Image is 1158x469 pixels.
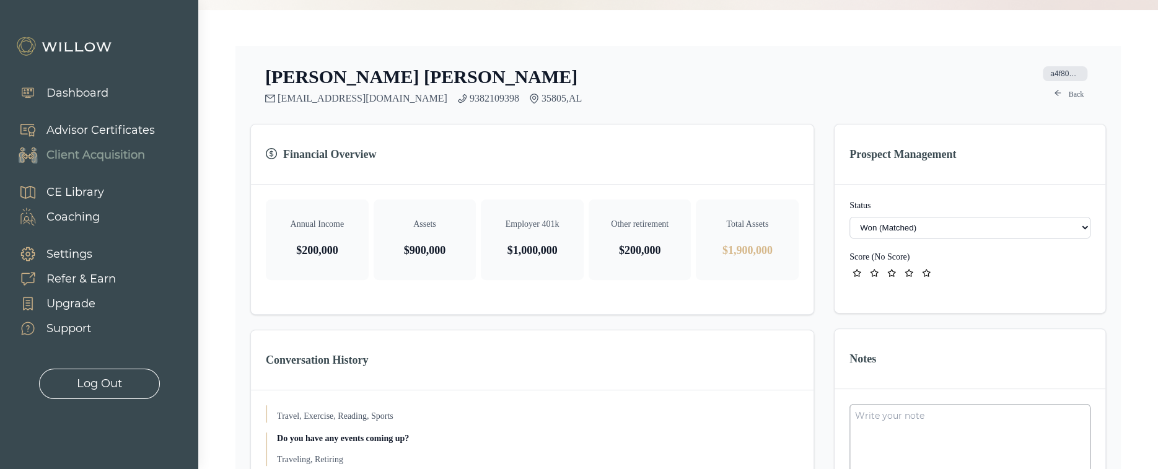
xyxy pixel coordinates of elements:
[46,147,145,164] div: Client Acquisition
[277,432,799,445] p: Do you have any events coming up?
[46,184,104,201] div: CE Library
[46,122,155,139] div: Advisor Certificates
[384,242,467,259] p: $900,000
[599,242,682,259] p: $200,000
[266,146,799,163] h3: Financial Overview
[706,242,789,259] p: $1,900,000
[6,118,155,142] a: Advisor Certificates
[6,291,116,316] a: Upgrade
[919,266,934,281] button: star
[849,146,1090,163] h3: Prospect Management
[277,410,799,423] p: Travel, Exercise, Reading, Sports
[6,142,155,167] a: Client Acquisition
[276,218,359,230] p: Annual Income
[849,266,864,281] button: star
[6,242,116,266] a: Settings
[470,93,519,104] a: 9382109398
[277,454,799,466] p: Traveling, Retiring
[6,180,104,204] a: CE Library
[46,320,91,337] div: Support
[542,93,582,104] span: 35805 , AL
[491,218,574,230] p: Employer 401k
[46,246,92,263] div: Settings
[901,266,916,281] button: star
[849,251,910,263] button: ID
[1039,66,1091,82] button: ID
[884,266,899,281] button: star
[276,242,359,259] p: $200,000
[849,199,1090,212] label: Status
[6,266,116,291] a: Refer & Earn
[6,81,108,105] a: Dashboard
[849,350,1090,367] h3: Notes
[1054,89,1063,99] span: arrow-left
[77,375,122,392] div: Log Out
[867,266,882,281] button: star
[1046,87,1091,102] a: arrow-leftBack
[849,252,910,261] label: Score ( No Score )
[6,204,104,229] a: Coaching
[529,94,539,103] span: environment
[457,94,467,103] span: phone
[46,271,116,287] div: Refer & Earn
[265,94,275,103] span: mail
[1043,66,1087,81] span: a4f809ae-dfa8-4d87-a0dd-6d4e32291da2
[599,218,682,230] p: Other retirement
[278,93,447,104] a: [EMAIL_ADDRESS][DOMAIN_NAME]
[384,218,467,230] p: Assets
[15,37,115,56] img: Willow
[46,85,108,102] div: Dashboard
[266,351,799,369] h3: Conversation History
[706,218,789,230] p: Total Assets
[46,296,95,312] div: Upgrade
[46,209,100,226] div: Coaching
[265,66,577,88] h2: [PERSON_NAME] [PERSON_NAME]
[491,242,574,259] p: $1,000,000
[266,148,278,160] span: dollar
